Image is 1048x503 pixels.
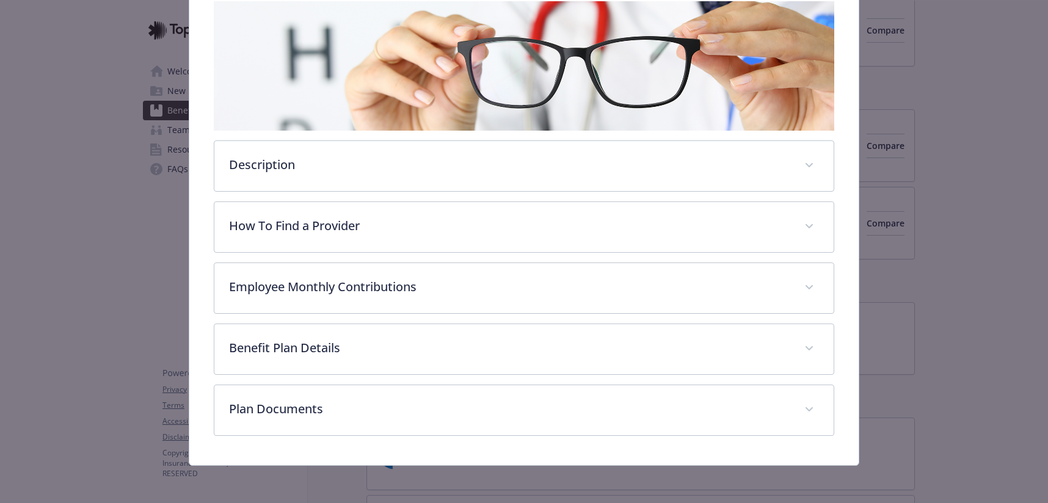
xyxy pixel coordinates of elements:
[214,202,834,252] div: How To Find a Provider
[214,1,834,131] img: banner
[229,217,790,235] p: How To Find a Provider
[229,400,790,418] p: Plan Documents
[214,385,834,435] div: Plan Documents
[214,324,834,374] div: Benefit Plan Details
[229,278,790,296] p: Employee Monthly Contributions
[214,263,834,313] div: Employee Monthly Contributions
[229,339,790,357] p: Benefit Plan Details
[214,141,834,191] div: Description
[229,156,790,174] p: Description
